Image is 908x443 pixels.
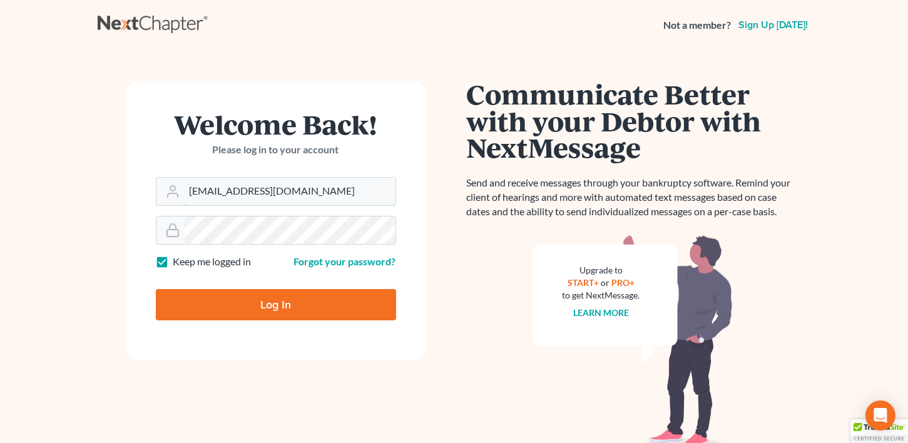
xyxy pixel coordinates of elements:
[865,400,895,430] div: Open Intercom Messenger
[601,277,610,288] span: or
[664,18,732,33] strong: Not a member?
[156,111,396,138] h1: Welcome Back!
[611,277,635,288] a: PRO+
[568,277,599,288] a: START+
[573,307,629,318] a: Learn more
[185,178,395,205] input: Email Address
[467,176,798,219] p: Send and receive messages through your bankruptcy software. Remind your client of hearings and mo...
[156,143,396,157] p: Please log in to your account
[294,255,396,267] a: Forgot your password?
[563,289,640,302] div: to get NextMessage.
[563,264,640,277] div: Upgrade to
[173,255,252,269] label: Keep me logged in
[737,20,811,30] a: Sign up [DATE]!
[850,419,908,443] div: TrustedSite Certified
[156,289,396,320] input: Log In
[467,81,798,161] h1: Communicate Better with your Debtor with NextMessage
